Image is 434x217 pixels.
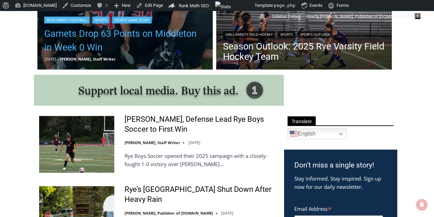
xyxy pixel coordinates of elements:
label: Email Address [294,202,383,214]
a: English [288,128,347,139]
span: page.php [274,3,295,8]
span: – [58,56,60,62]
div: "I learned about the history of a place I’d honestly never considered even as a resident of [GEOG... [173,0,324,67]
a: [PERSON_NAME], Publisher of [DOMAIN_NAME] [125,210,213,216]
a: Sports Outlook [298,31,332,38]
img: Views over 48 hours. Click for more Jetpack Stats. [215,1,254,10]
img: support local media, buy this ad [34,75,284,106]
a: Garnets Drop 63 Points on Middleton in Week 0 Win [44,27,206,54]
img: en [290,130,298,138]
h3: Don’t miss a single story! [294,160,387,171]
span: [PERSON_NAME], Publisher of [DOMAIN_NAME] [320,14,412,19]
time: [DATE] [188,140,200,145]
p: Stay informed. Stay inspired. Sign up now for our daily newsletter. [294,174,387,191]
a: [PERSON_NAME], Defense Lead Rye Boys Soccer to First Win [125,115,275,134]
a: Sports [278,31,295,38]
p: Rye Boys Soccer opened their 2025 campaign with a closely-fought 1-0 victory over [PERSON_NAME]… [125,152,275,168]
a: Open Tues. - Sun. [PHONE_NUMBER] [0,69,69,86]
span: Open Tues. - Sun. [PHONE_NUMBER] [2,71,67,97]
a: Season Outlook: 2025 Rye Varsity Field Hockey Team [223,41,385,62]
div: | | [44,15,206,23]
a: Intern @ [DOMAIN_NAME] [165,67,332,86]
a: Girls Varsity Field Hockey [223,31,275,38]
span: Rank Math SEO [179,3,209,8]
div: | | [223,30,385,38]
a: [PERSON_NAME], Staff Writer [125,140,180,145]
span: Intern @ [DOMAIN_NAME] [179,68,318,84]
a: Boys Varsity Football [44,17,90,23]
a: [PERSON_NAME], Staff Writer [60,56,116,62]
time: [DATE] [221,210,233,216]
a: Howdy, [303,11,423,22]
a: Sports Game Story [112,17,152,23]
div: Located at [STREET_ADDRESS][PERSON_NAME] [71,43,101,82]
img: Cox, Defense Lead Rye Boys Soccer to First Win [39,116,114,172]
a: Turn on Custom Sidebars explain mode. [270,11,303,22]
a: Sports [92,17,109,23]
time: [DATE] [44,56,56,62]
span: Translate [288,116,316,126]
a: Rye’s [GEOGRAPHIC_DATA] Shut Down After Heavy Rain [125,185,275,204]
